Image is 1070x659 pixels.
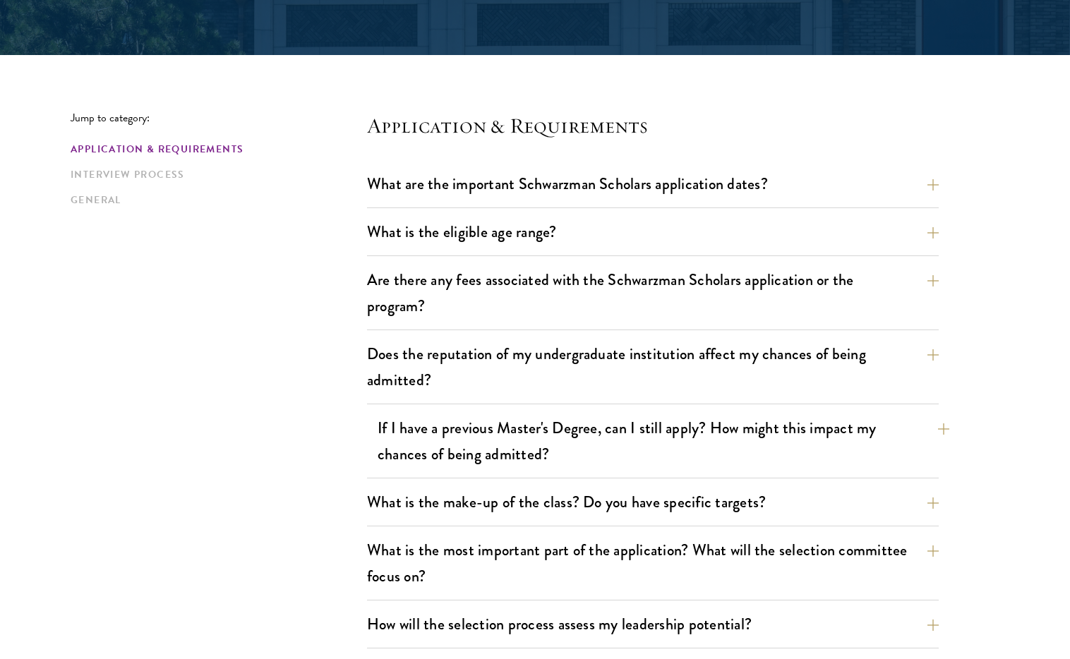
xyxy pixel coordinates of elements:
a: Interview Process [71,167,359,182]
button: What is the eligible age range? [367,216,939,248]
button: What is the most important part of the application? What will the selection committee focus on? [367,534,939,592]
button: If I have a previous Master's Degree, can I still apply? How might this impact my chances of bein... [378,412,949,470]
button: Are there any fees associated with the Schwarzman Scholars application or the program? [367,264,939,322]
a: Application & Requirements [71,142,359,157]
button: Does the reputation of my undergraduate institution affect my chances of being admitted? [367,338,939,396]
a: General [71,193,359,207]
p: Jump to category: [71,111,367,124]
button: What is the make-up of the class? Do you have specific targets? [367,486,939,518]
button: How will the selection process assess my leadership potential? [367,608,939,640]
button: What are the important Schwarzman Scholars application dates? [367,168,939,200]
h4: Application & Requirements [367,111,939,140]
